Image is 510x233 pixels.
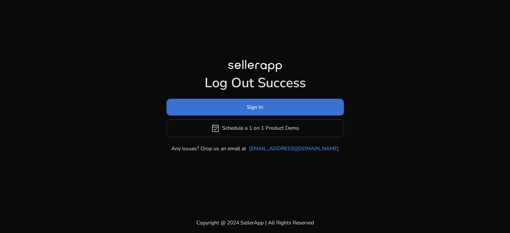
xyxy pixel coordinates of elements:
span: event_available [211,124,220,133]
button: Sign In [167,99,344,116]
button: event_availableSchedule a 1 on 1 Product Demo [167,119,344,137]
p: Any issues? Drop us an email at [171,145,246,152]
span: Sign In [247,103,263,111]
h1: Log Out Success [167,75,344,91]
a: [EMAIL_ADDRESS][DOMAIN_NAME] [249,145,339,152]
